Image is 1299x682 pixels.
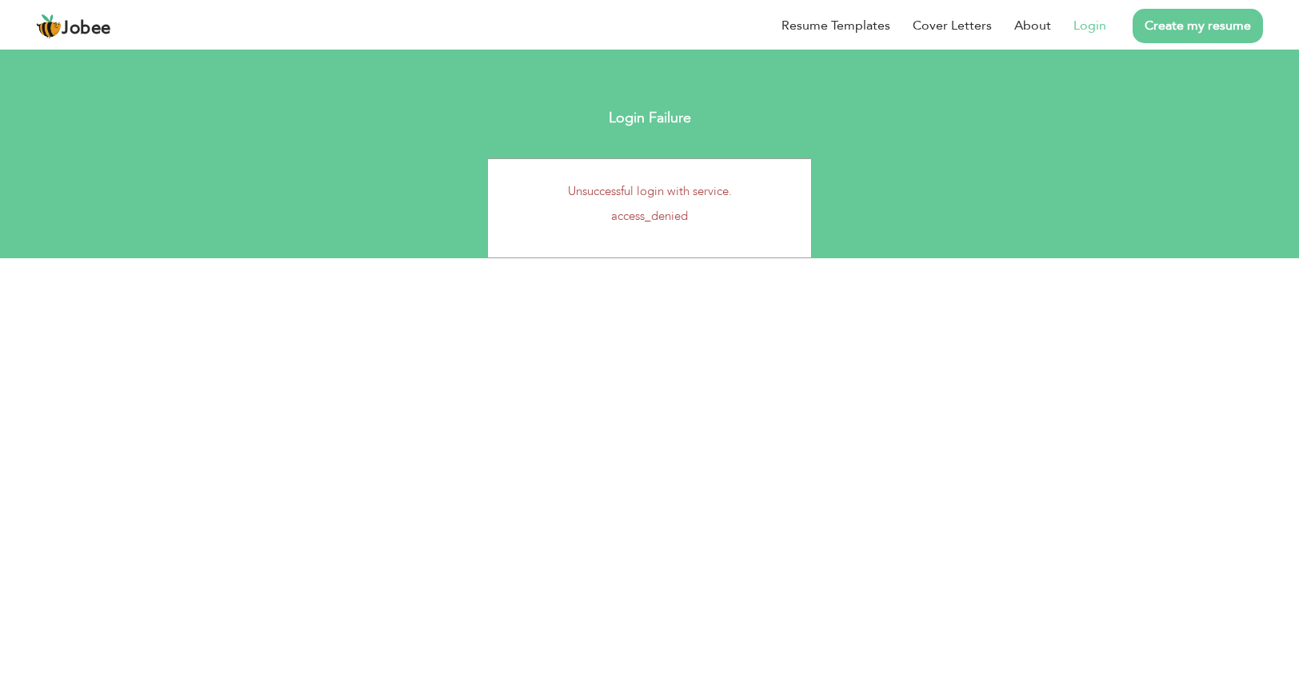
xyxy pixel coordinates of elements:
a: About [1014,17,1051,35]
img: jobee.io [36,14,62,39]
a: Login [1073,17,1106,35]
p: Unsuccessful login with service. [500,183,799,200]
a: Cover Letters [913,17,992,35]
a: Jobee [36,14,111,39]
p: access_denied [500,208,799,225]
strong: Login Failure [609,108,691,128]
a: Create my resume [1133,9,1263,43]
a: Resume Templates [781,17,890,35]
span: Jobee [62,20,111,38]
